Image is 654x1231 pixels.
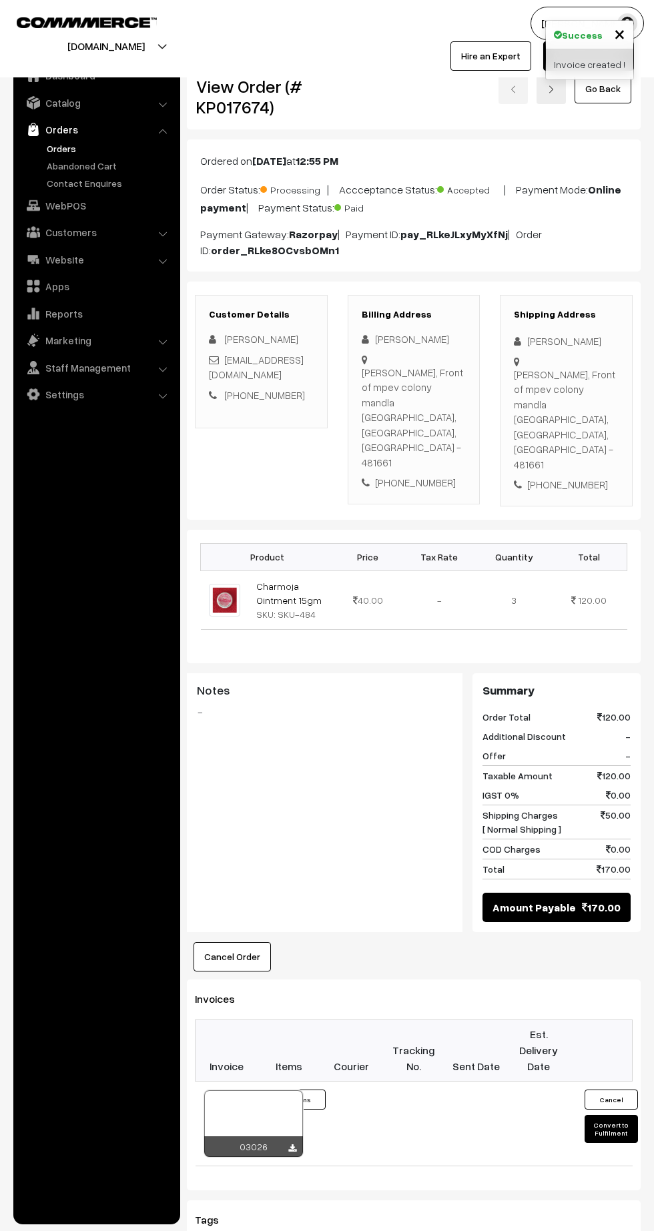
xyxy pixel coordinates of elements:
[514,477,619,492] div: [PHONE_NUMBER]
[601,808,631,836] span: 50.00
[196,1019,258,1081] th: Invoice
[614,21,625,45] span: ×
[585,1115,638,1143] button: Convert to Fulfilment
[551,543,627,570] th: Total
[476,543,551,570] th: Quantity
[195,992,251,1005] span: Invoices
[43,141,176,155] a: Orders
[17,274,176,298] a: Apps
[511,594,517,606] span: 3
[597,862,631,876] span: 170.00
[382,1019,445,1081] th: Tracking No.
[606,788,631,802] span: 0.00
[482,749,506,763] span: Offer
[482,808,561,836] span: Shipping Charges [ Normal Shipping ]
[194,942,271,971] button: Cancel Order
[196,76,328,117] h2: View Order (# KP017674)
[362,309,466,320] h3: Billing Address
[362,475,466,490] div: [PHONE_NUMBER]
[482,710,531,724] span: Order Total
[546,49,633,79] div: Invoice created !
[209,309,314,320] h3: Customer Details
[17,382,176,406] a: Settings
[17,13,133,29] a: COMMMERCE
[362,332,466,347] div: [PERSON_NAME]
[582,899,621,915] span: 170.00
[547,85,555,93] img: right-arrow.png
[578,594,607,606] span: 120.00
[450,41,531,71] a: Hire an Expert
[209,584,240,617] img: CHARMOJA.jpg
[482,788,519,802] span: IGST 0%
[17,91,176,115] a: Catalog
[482,842,541,856] span: COD Charges
[514,309,619,320] h3: Shipping Address
[17,220,176,244] a: Customers
[402,570,476,629] td: -
[17,302,176,326] a: Reports
[258,1019,320,1081] th: Items
[597,769,631,783] span: 120.00
[400,228,508,241] b: pay_RLkeJLxyMyXfNj
[353,594,383,606] span: 40.00
[437,179,504,197] span: Accepted
[195,1213,235,1226] span: Tags
[256,607,326,621] div: SKU: SKU-484
[224,389,305,401] a: [PHONE_NUMBER]
[493,899,576,915] span: Amount Payable
[362,365,466,470] div: [PERSON_NAME], Front of mpev colony mandla [GEOGRAPHIC_DATA], [GEOGRAPHIC_DATA], [GEOGRAPHIC_DATA...
[211,244,339,257] b: order_RLke8OCvsbOMn1
[17,193,176,218] a: WebPOS
[402,543,476,570] th: Tax Rate
[482,729,566,743] span: Additional Discount
[200,226,627,258] p: Payment Gateway: | Payment ID: | Order ID:
[17,328,176,352] a: Marketing
[445,1019,508,1081] th: Sent Date
[514,367,619,472] div: [PERSON_NAME], Front of mpev colony mandla [GEOGRAPHIC_DATA], [GEOGRAPHIC_DATA], [GEOGRAPHIC_DATA...
[482,862,505,876] span: Total
[200,179,627,216] p: Order Status: | Accceptance Status: | Payment Mode: | Payment Status:
[204,1136,303,1157] div: 03026
[197,683,452,698] h3: Notes
[320,1019,383,1081] th: Courier
[296,154,338,167] b: 12:55 PM
[514,334,619,349] div: [PERSON_NAME]
[617,13,637,33] img: user
[201,543,334,570] th: Product
[17,248,176,272] a: Website
[585,1090,638,1110] button: Cancel
[256,580,322,606] a: Charmoja Ointment 15gm
[625,749,631,763] span: -
[531,7,644,40] button: [PERSON_NAME]
[260,179,327,197] span: Processing
[482,683,631,698] h3: Summary
[543,41,634,71] a: My Subscription
[224,333,298,345] span: [PERSON_NAME]
[21,29,192,63] button: [DOMAIN_NAME]
[43,159,176,173] a: Abandoned Cart
[334,543,402,570] th: Price
[507,1019,570,1081] th: Est. Delivery Date
[43,176,176,190] a: Contact Enquires
[17,117,176,141] a: Orders
[625,729,631,743] span: -
[252,154,286,167] b: [DATE]
[482,769,553,783] span: Taxable Amount
[197,704,452,720] blockquote: -
[334,197,401,215] span: Paid
[209,354,304,381] a: [EMAIL_ADDRESS][DOMAIN_NAME]
[562,28,603,42] strong: Success
[17,356,176,380] a: Staff Management
[575,74,631,103] a: Go Back
[606,842,631,856] span: 0.00
[200,153,627,169] p: Ordered on at
[614,23,625,43] button: Close
[289,228,338,241] b: Razorpay
[597,710,631,724] span: 120.00
[17,17,157,27] img: COMMMERCE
